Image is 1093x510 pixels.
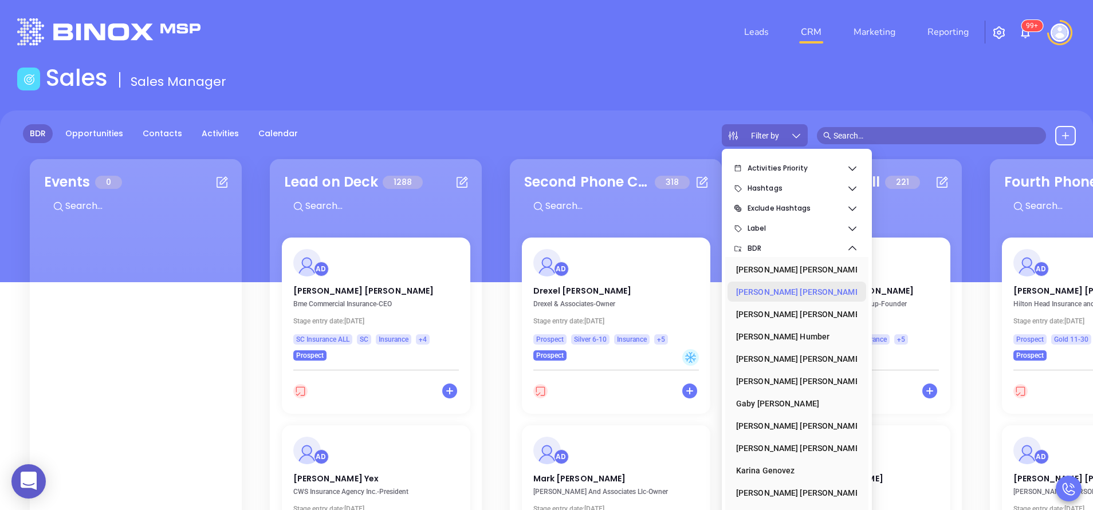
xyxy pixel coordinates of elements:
span: 221 [885,176,920,189]
span: search [823,132,831,140]
span: +5 [897,333,905,346]
span: +4 [419,333,427,346]
div: Anabell Dominguez [314,262,329,276]
input: Search... [544,199,716,214]
div: [PERSON_NAME] [PERSON_NAME] [736,280,851,303]
p: Drexel & Associates - Owner [533,300,705,308]
span: Insurance [617,333,647,346]
a: CRM [796,21,826,44]
span: Sales Manager [131,73,226,90]
span: Silver 6-10 [574,333,607,346]
span: Insurance [379,333,408,346]
span: SC Insurance ALL [296,333,349,346]
a: profileAnabell DominguezDrexel [PERSON_NAME] Drexel & Associates-OwnerStage entry date:[DATE]Pros... [522,238,710,361]
h1: Sales [46,64,108,92]
a: Reporting [923,21,973,44]
img: profile [1013,437,1041,464]
p: Mark [PERSON_NAME] [533,473,699,479]
span: Activities Priority [748,157,847,180]
img: iconNotification [1019,26,1032,39]
p: Tue 8/12/2025 [293,317,465,325]
img: profile [293,249,321,276]
span: Label [748,217,847,240]
div: [PERSON_NAME] [PERSON_NAME] [736,437,851,460]
p: Thu 7/31/2025 [533,317,705,325]
div: Events [44,172,91,192]
span: Prospect [536,349,564,362]
div: [PERSON_NAME] Humber [736,325,851,348]
div: [PERSON_NAME] [PERSON_NAME] [736,481,851,504]
p: [PERSON_NAME] [PERSON_NAME] [293,285,459,291]
p: CWS Insurance Agency Inc. - President [293,488,465,496]
p: Bme Commercial Insurance - CEO [293,300,465,308]
div: Anabell Dominguez [314,449,329,464]
p: Mark Taylor And Associates Llc - Owner [533,488,705,496]
img: user [1051,23,1069,42]
span: BDR [748,237,847,260]
img: iconSetting [992,26,1006,39]
p: Drexel [PERSON_NAME] [533,285,699,291]
a: Contacts [136,124,189,143]
a: Marketing [849,21,900,44]
div: [PERSON_NAME] [PERSON_NAME] [736,370,851,393]
input: Search... [64,199,236,214]
div: Anabell Dominguez [1034,449,1049,464]
div: Gaby [PERSON_NAME] [736,392,851,415]
span: SC [360,333,368,346]
img: profile [533,437,561,464]
span: Prospect [536,333,564,346]
span: 318 [655,176,690,189]
div: [PERSON_NAME] [PERSON_NAME] [736,303,851,326]
div: [PERSON_NAME] [PERSON_NAME] [736,258,851,281]
div: Anabell Dominguez [1034,262,1049,276]
span: Prospect [1016,333,1044,346]
img: profile [1013,249,1041,276]
div: Second Phone Call [524,172,650,192]
a: profileAnabell Dominguez[PERSON_NAME] [PERSON_NAME] Bme Commercial Insurance-CEOStage entry date:... [282,238,470,361]
a: Leads [740,21,773,44]
a: Opportunities [58,124,130,143]
div: Lead on Deck [284,172,378,192]
span: +5 [657,333,665,346]
img: profile [293,437,321,464]
img: logo [17,18,200,45]
input: Search… [833,129,1040,142]
sup: 105 [1021,20,1043,31]
div: [PERSON_NAME] [PERSON_NAME] [736,414,851,437]
span: Gold 11-30 [1054,333,1088,346]
div: Anabell Dominguez [554,262,569,276]
div: Anabell Dominguez [554,449,569,464]
span: 1288 [383,176,423,189]
span: Insurance [857,333,887,346]
p: [PERSON_NAME] Yex [293,473,459,479]
a: BDR [23,124,53,143]
span: Hashtags [748,177,847,200]
span: 0 [95,176,122,189]
input: Search... [304,199,476,214]
span: Prospect [296,349,324,362]
a: Activities [195,124,246,143]
div: [PERSON_NAME] [PERSON_NAME] [736,347,851,370]
span: Prospect [1016,349,1044,362]
a: Calendar [251,124,305,143]
img: profile [533,249,561,276]
span: Exclude Hashtags [748,197,847,220]
span: Filter by [751,132,779,140]
div: Karina Genovez [736,459,851,482]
